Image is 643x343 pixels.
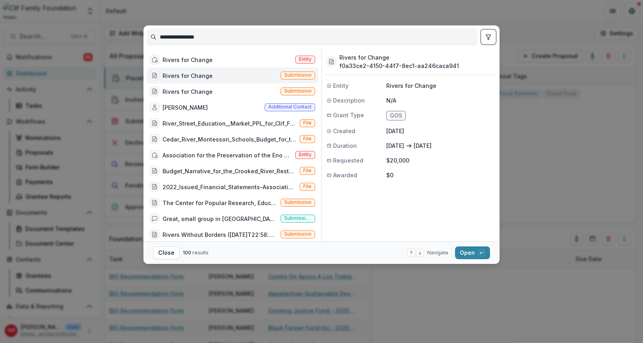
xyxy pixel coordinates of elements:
[299,56,312,62] span: Entity
[303,184,312,189] span: File
[163,72,213,80] div: Rivers for Change
[284,215,312,221] span: Submission comment
[414,141,432,150] p: [DATE]
[163,183,296,191] div: 2022_Issued_Financial_Statements-Association_for_the_Preservation_of_the_Eno_River_Valley_Inc..pdf
[386,96,495,105] p: N/A
[333,81,349,90] span: Entity
[333,127,355,135] span: Created
[333,156,363,165] span: Requested
[163,199,277,207] div: The Center for Popular Research, Education and Policy DBA Wind River Food Sovereignty Project
[480,29,496,45] button: toggle filters
[386,171,495,179] p: $0
[299,152,312,157] span: Entity
[163,167,296,175] div: Budget_Narrative_for_the_Crooked_River_Restoration_Project.pdf
[455,246,490,259] button: Open
[333,111,364,119] span: Grant Type
[390,112,402,119] span: GOS
[163,151,292,159] div: Association for the Preservation of the Eno River Valley, Inc.
[427,249,448,256] span: Navigate
[333,141,357,150] span: Duration
[284,88,312,94] span: Submission
[192,250,209,256] span: results
[163,87,213,96] div: Rivers for Change
[303,120,312,126] span: File
[386,127,495,135] p: [DATE]
[163,231,277,239] div: Rivers Without Borders ([DATE]T22:58:47.343Z)
[386,141,404,150] p: [DATE]
[163,135,296,143] div: Cedar_River_Montessori_Schools_Budget_for_the_Garden_Trail_Project.pdf
[303,168,312,173] span: File
[163,56,213,64] div: Rivers for Change
[153,246,180,259] button: Close
[284,72,312,78] span: Submission
[163,103,208,112] div: [PERSON_NAME]
[268,104,312,110] span: Additional contact
[333,171,357,179] span: Awarded
[339,53,459,62] h3: Rivers for Change
[284,231,312,237] span: Submission
[303,136,312,141] span: File
[284,200,312,205] span: Submission
[386,81,495,90] p: Rivers for Change
[386,156,495,165] p: $20,000
[333,96,365,105] span: Description
[339,62,459,70] h3: f0a33ce2-4150-44f7-8ec1-aa246caca941
[163,215,277,223] div: Great, small group in [GEOGRAPHIC_DATA][PERSON_NAME]. Inclusive and lots of programming for bikes...
[183,250,191,256] span: 100
[163,119,296,128] div: River_Street_Education__Market_PPL_for_Clif_Family_Foundation.xlsx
